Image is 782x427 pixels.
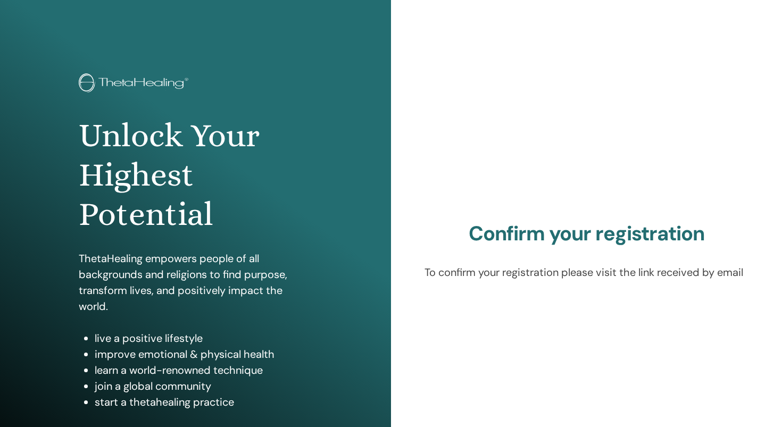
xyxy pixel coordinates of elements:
li: start a thetahealing practice [95,394,313,410]
p: To confirm your registration please visit the link received by email [425,264,748,280]
h2: Confirm your registration [425,222,748,246]
li: join a global community [95,378,313,394]
p: ThetaHealing empowers people of all backgrounds and religions to find purpose, transform lives, a... [79,250,313,314]
li: improve emotional & physical health [95,346,313,362]
h1: Unlock Your Highest Potential [79,116,313,235]
li: learn a world-renowned technique [95,362,313,378]
li: live a positive lifestyle [95,330,313,346]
